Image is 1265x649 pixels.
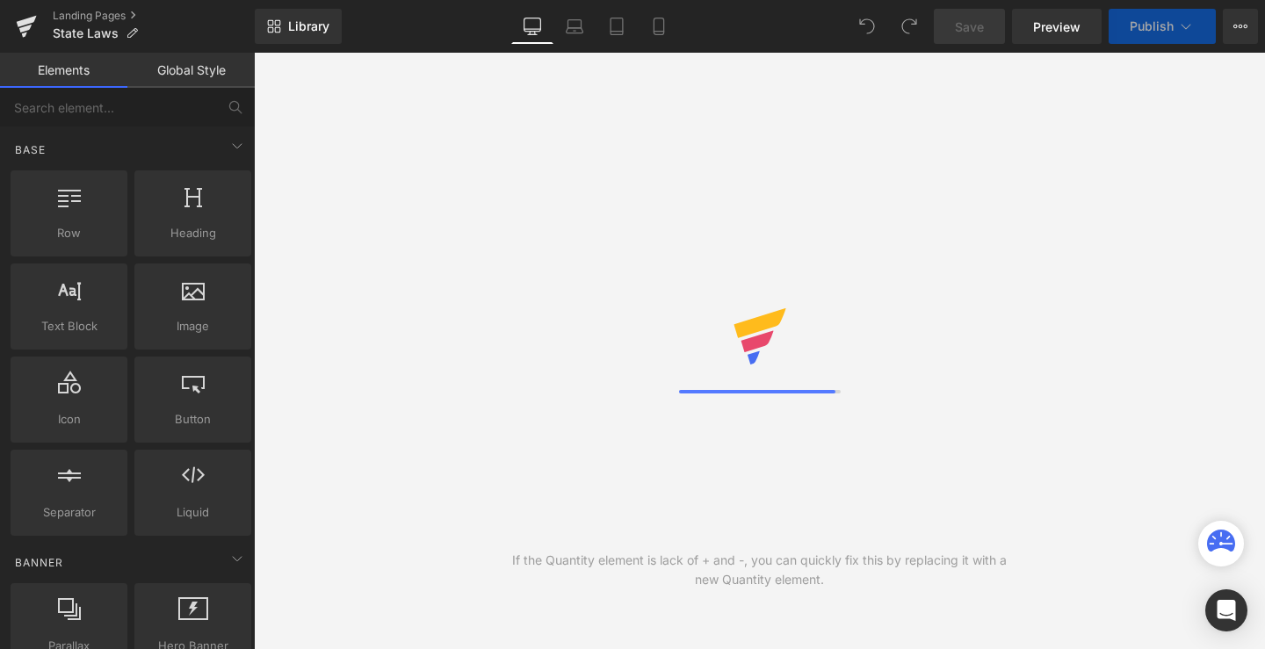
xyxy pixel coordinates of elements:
[892,9,927,44] button: Redo
[16,317,122,335] span: Text Block
[288,18,329,34] span: Library
[955,18,984,36] span: Save
[140,317,246,335] span: Image
[140,224,246,242] span: Heading
[511,9,553,44] a: Desktop
[16,503,122,522] span: Separator
[596,9,638,44] a: Tablet
[1205,589,1247,631] div: Open Intercom Messenger
[638,9,680,44] a: Mobile
[1130,19,1174,33] span: Publish
[140,503,246,522] span: Liquid
[16,410,122,429] span: Icon
[1033,18,1081,36] span: Preview
[1223,9,1258,44] button: More
[140,410,246,429] span: Button
[553,9,596,44] a: Laptop
[1012,9,1102,44] a: Preview
[53,9,255,23] a: Landing Pages
[13,141,47,158] span: Base
[1109,9,1216,44] button: Publish
[13,554,65,571] span: Banner
[507,551,1013,589] div: If the Quantity element is lack of + and -, you can quickly fix this by replacing it with a new Q...
[127,53,255,88] a: Global Style
[255,9,342,44] a: New Library
[53,26,119,40] span: State Laws
[849,9,885,44] button: Undo
[16,224,122,242] span: Row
